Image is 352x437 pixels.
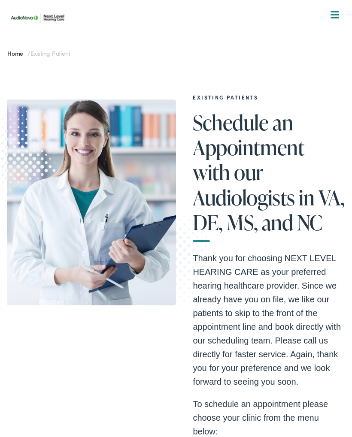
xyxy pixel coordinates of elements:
[299,186,314,209] span: in
[234,161,263,184] span: our
[193,111,268,134] span: Schedule
[193,161,230,184] span: with
[30,49,70,57] span: Existing Patient
[319,186,345,209] span: VA,
[273,111,293,134] span: an
[193,94,345,100] h2: EXISTING PATIENTS
[7,99,176,305] img: Audiologist at Next Level Hearing Care serving VA, DE, MS, and NC.
[297,211,322,234] span: NC
[7,49,27,57] a: Home
[193,211,223,234] span: DE,
[7,49,70,57] span: /
[227,211,258,234] span: MS,
[193,136,304,159] span: Appointment
[193,251,345,389] p: Thank you for choosing NEXT LEVEL HEARING CARE as your preferred hearing healthcare provider. Sin...
[193,186,294,209] span: Audiologists
[262,211,293,234] span: and
[13,34,345,61] a: What We Offer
